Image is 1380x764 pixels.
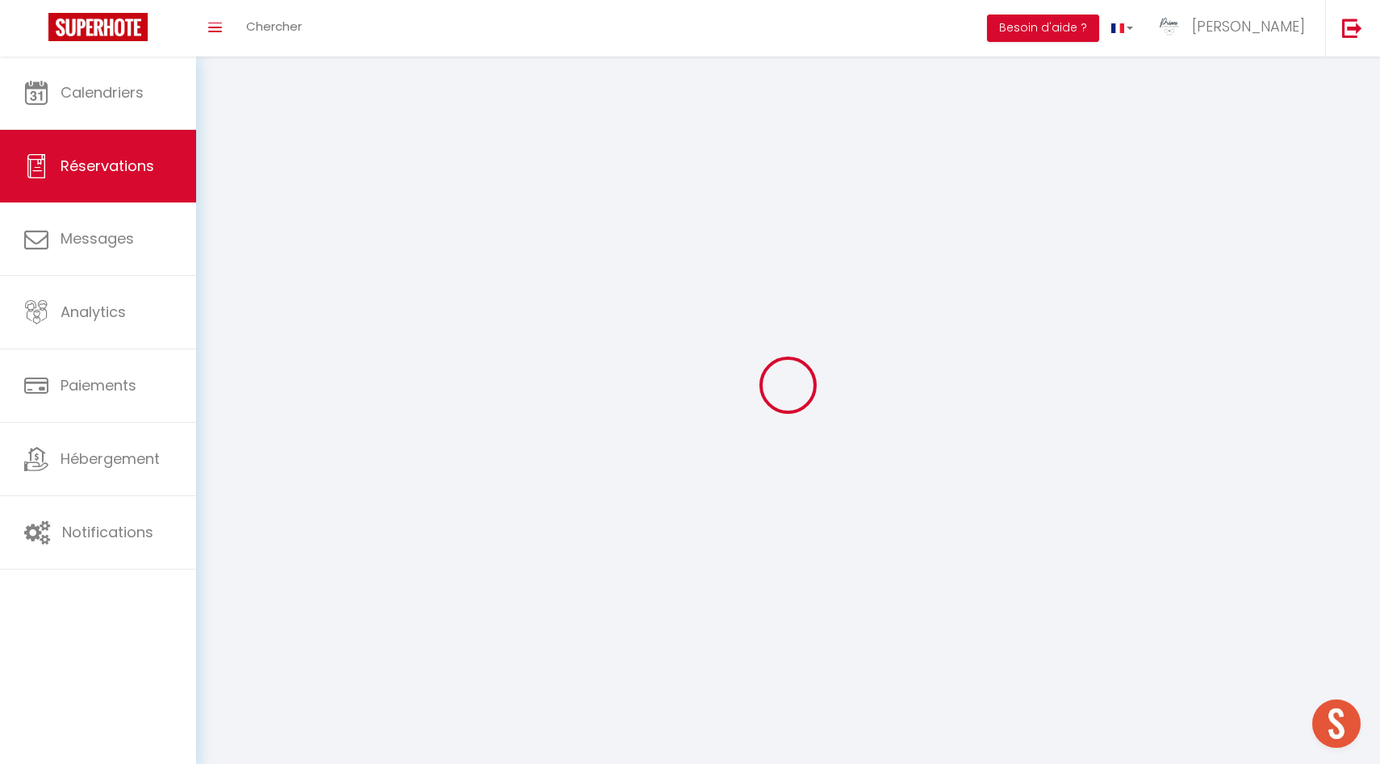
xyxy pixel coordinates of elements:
span: Notifications [62,522,153,542]
span: Messages [61,228,134,248]
button: Besoin d'aide ? [987,15,1099,42]
img: logout [1342,18,1362,38]
span: [PERSON_NAME] [1192,16,1305,36]
span: Réservations [61,156,154,176]
span: Hébergement [61,449,160,469]
img: Super Booking [48,13,148,41]
span: Paiements [61,375,136,395]
img: ... [1157,15,1181,39]
div: Ouvrir le chat [1312,699,1361,748]
span: Analytics [61,302,126,322]
span: Chercher [246,18,302,35]
span: Calendriers [61,82,144,102]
